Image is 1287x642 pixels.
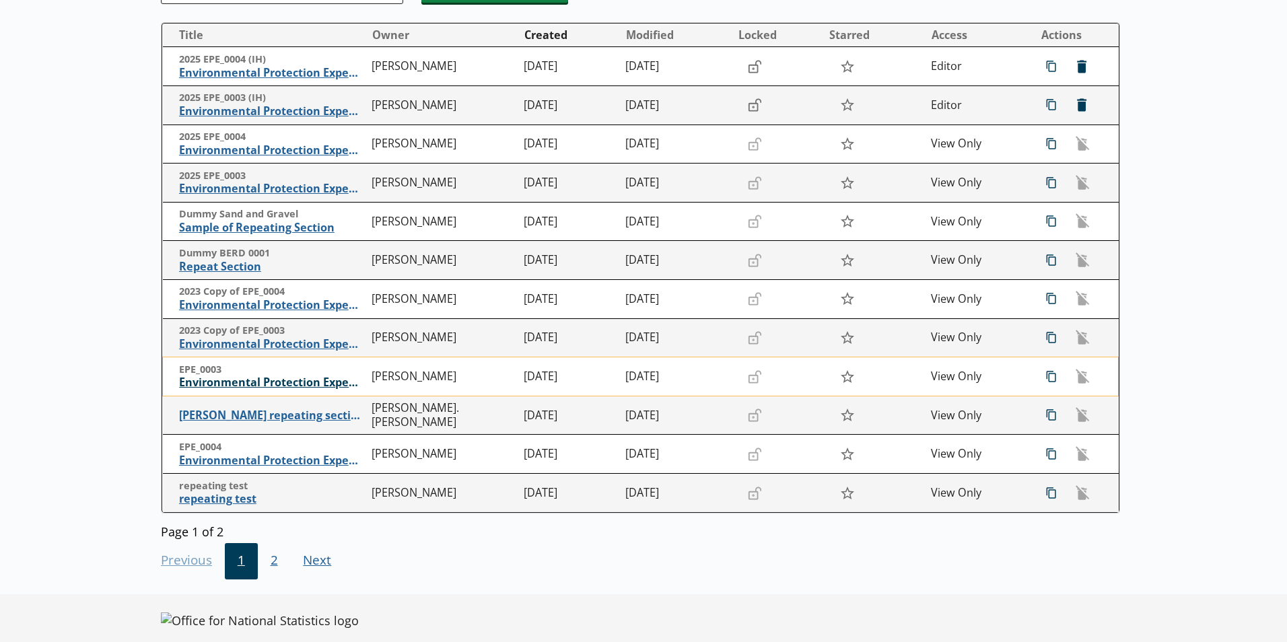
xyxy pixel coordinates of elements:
span: [PERSON_NAME] repeating section summary test [179,408,366,423]
td: Editor [925,47,1027,86]
span: repeating test [179,492,366,506]
button: Star [833,480,862,505]
button: Star [833,209,862,234]
button: Starred [824,24,924,46]
span: EPE_0004 [179,441,366,454]
td: [DATE] [518,280,620,319]
td: [DATE] [620,280,732,319]
span: 2025 EPE_0003 [179,170,366,182]
td: [DATE] [518,124,620,164]
button: Star [833,131,862,157]
td: [DATE] [518,241,620,280]
td: View Only [925,318,1027,357]
td: [DATE] [620,164,732,203]
td: [DATE] [518,357,620,396]
td: [PERSON_NAME] [366,280,519,319]
span: Repeat Section [179,260,366,274]
td: [PERSON_NAME] [366,124,519,164]
td: [DATE] [620,202,732,241]
td: [PERSON_NAME] [366,435,519,474]
td: [DATE] [518,164,620,203]
span: Environmental Protection Expenditure [179,104,366,118]
td: [DATE] [620,396,732,435]
td: [PERSON_NAME].[PERSON_NAME] [366,396,519,435]
td: [DATE] [518,318,620,357]
button: Star [833,325,862,351]
td: View Only [925,435,1027,474]
img: Office for National Statistics logo [161,612,359,629]
td: [DATE] [518,435,620,474]
span: Environmental Protection Expenditure [179,182,366,196]
span: 2023 Copy of EPE_0004 [179,285,366,298]
button: Star [833,54,862,79]
button: 2 [258,543,291,579]
th: Actions [1027,24,1119,47]
span: 2025 EPE_0004 [179,131,366,143]
button: Access [926,24,1026,46]
button: 1 [225,543,258,579]
button: Star [833,402,862,428]
td: [DATE] [518,47,620,86]
td: [PERSON_NAME] [366,164,519,203]
span: Dummy Sand and Gravel [179,208,366,221]
td: [PERSON_NAME] [366,202,519,241]
td: Editor [925,86,1027,125]
button: Star [833,363,862,389]
div: Page 1 of 2 [161,520,1120,539]
td: [DATE] [620,474,732,513]
button: Star [833,286,862,312]
button: Lock [741,55,768,78]
td: [DATE] [620,318,732,357]
span: repeating test [179,480,366,493]
td: [DATE] [620,241,732,280]
td: View Only [925,124,1027,164]
button: Star [833,441,862,467]
span: Environmental Protection Expenditure [179,143,366,157]
td: [DATE] [518,86,620,125]
td: [DATE] [518,474,620,513]
td: [DATE] [620,124,732,164]
span: Dummy BERD 0001 [179,247,366,260]
button: Next [290,543,344,579]
td: [DATE] [620,435,732,474]
span: 2023 Copy of EPE_0003 [179,324,366,337]
button: Locked [732,24,823,46]
td: View Only [925,357,1027,396]
td: [PERSON_NAME] [366,86,519,125]
td: [PERSON_NAME] [366,474,519,513]
button: Created [519,24,619,46]
button: Star [833,170,862,195]
span: EPE_0003 [179,363,365,376]
button: Lock [741,94,768,116]
span: Sample of Repeating Section [179,221,366,235]
td: [DATE] [620,47,732,86]
td: [DATE] [620,86,732,125]
span: Environmental Protection Expenditure [179,337,366,351]
td: [PERSON_NAME] [366,47,519,86]
td: View Only [925,202,1027,241]
td: [DATE] [518,396,620,435]
button: Modified [621,24,731,46]
span: Environmental Protection Expenditure [179,376,365,390]
span: Environmental Protection Expenditure [179,454,366,468]
button: Star [833,248,862,273]
td: [PERSON_NAME] [366,357,519,396]
td: [PERSON_NAME] [366,318,519,357]
td: [PERSON_NAME] [366,241,519,280]
td: View Only [925,241,1027,280]
span: 2025 EPE_0004 (IH) [179,53,366,66]
td: View Only [925,474,1027,513]
span: Environmental Protection Expenditure [179,298,366,312]
button: Owner [367,24,518,46]
span: Environmental Protection Expenditure [179,66,366,80]
button: Star [833,92,862,118]
td: View Only [925,280,1027,319]
span: 2025 EPE_0003 (IH) [179,92,366,104]
td: View Only [925,396,1027,435]
td: View Only [925,164,1027,203]
td: [DATE] [518,202,620,241]
button: Title [168,24,366,46]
